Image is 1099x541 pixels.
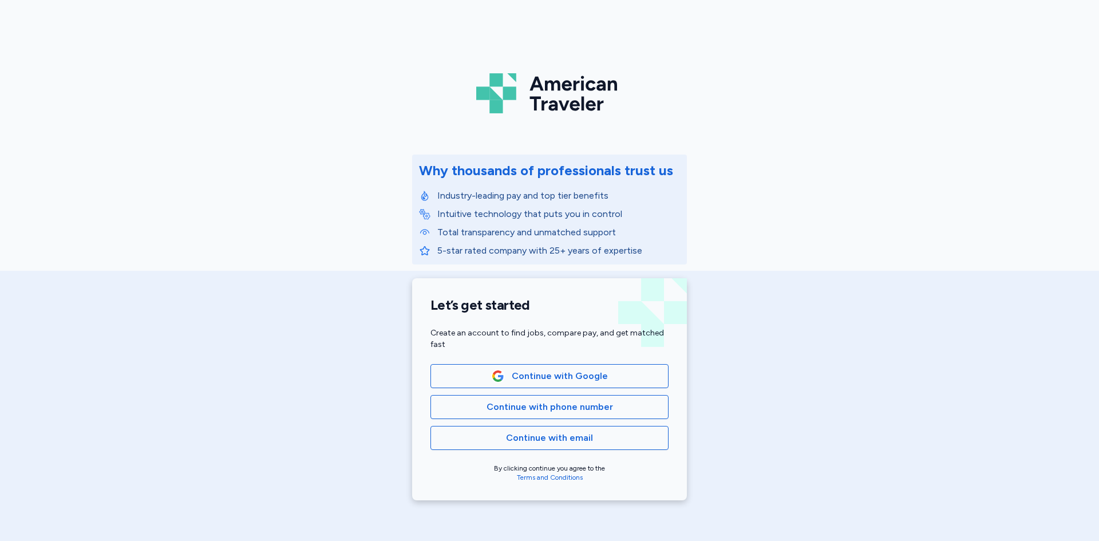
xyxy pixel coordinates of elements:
img: Logo [476,69,623,118]
h1: Let’s get started [430,297,669,314]
p: Industry-leading pay and top tier benefits [437,189,680,203]
span: Continue with phone number [487,400,613,414]
button: Continue with phone number [430,395,669,419]
p: Total transparency and unmatched support [437,226,680,239]
div: By clicking continue you agree to the [430,464,669,482]
p: Intuitive technology that puts you in control [437,207,680,221]
img: Google Logo [492,370,504,382]
a: Terms and Conditions [517,473,583,481]
div: Create an account to find jobs, compare pay, and get matched fast [430,327,669,350]
span: Continue with email [506,431,593,445]
button: Google LogoContinue with Google [430,364,669,388]
span: Continue with Google [512,369,608,383]
button: Continue with email [430,426,669,450]
div: Why thousands of professionals trust us [419,161,673,180]
p: 5-star rated company with 25+ years of expertise [437,244,680,258]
